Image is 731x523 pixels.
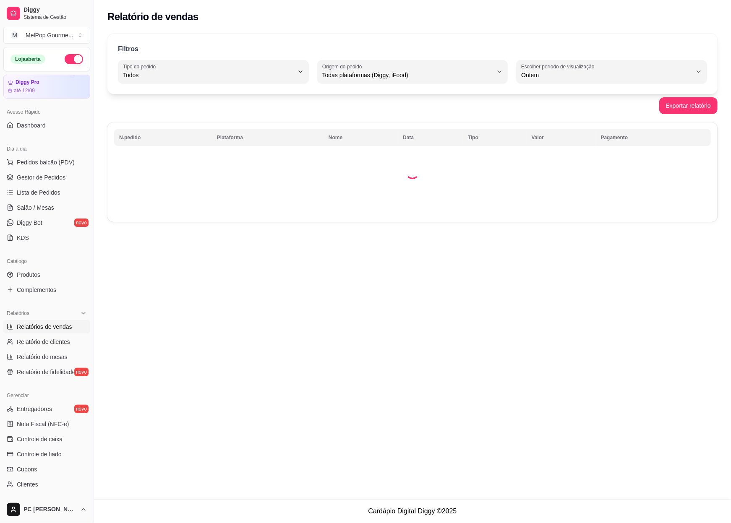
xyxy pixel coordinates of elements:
[3,417,90,431] a: Nota Fiscal (NFC-e)
[17,435,63,443] span: Controle de caixa
[3,350,90,364] a: Relatório de mesas
[3,320,90,333] a: Relatórios de vendas
[317,60,508,83] button: Origem do pedidoTodas plataformas (Diggy, iFood)
[3,500,90,520] button: PC [PERSON_NAME]
[17,420,69,428] span: Nota Fiscal (NFC-e)
[7,310,29,317] span: Relatórios
[3,119,90,132] a: Dashboard
[65,54,83,64] button: Alterar Status
[3,216,90,229] a: Diggy Botnovo
[3,478,90,491] a: Clientes
[3,463,90,476] a: Cupons
[3,402,90,416] a: Entregadoresnovo
[516,60,707,83] button: Escolher período de visualizaçãoOntem
[17,188,60,197] span: Lista de Pedidos
[17,234,29,242] span: KDS
[322,71,493,79] span: Todas plataformas (Diggy, iFood)
[3,283,90,297] a: Complementos
[3,231,90,245] a: KDS
[14,87,35,94] article: até 12/09
[17,286,56,294] span: Complementos
[3,156,90,169] button: Pedidos balcão (PDV)
[521,71,692,79] span: Ontem
[3,493,90,506] a: Estoque
[521,63,597,70] label: Escolher período de visualização
[3,186,90,199] a: Lista de Pedidos
[118,44,138,54] p: Filtros
[17,480,38,489] span: Clientes
[123,63,159,70] label: Tipo do pedido
[17,271,40,279] span: Produtos
[406,166,419,179] div: Loading
[3,365,90,379] a: Relatório de fidelidadenovo
[17,465,37,474] span: Cupons
[17,121,46,130] span: Dashboard
[17,450,62,458] span: Controle de fiado
[10,31,19,39] span: M
[3,448,90,461] a: Controle de fiado
[3,389,90,402] div: Gerenciar
[3,142,90,156] div: Dia a dia
[17,405,52,413] span: Entregadores
[3,268,90,281] a: Produtos
[3,75,90,99] a: Diggy Proaté 12/09
[17,368,75,376] span: Relatório de fidelidade
[3,432,90,446] a: Controle de caixa
[118,60,309,83] button: Tipo do pedidoTodos
[17,495,38,504] span: Estoque
[17,203,54,212] span: Salão / Mesas
[107,10,198,23] h2: Relatório de vendas
[10,55,45,64] div: Loja aberta
[3,255,90,268] div: Catálogo
[23,506,77,513] span: PC [PERSON_NAME]
[3,3,90,23] a: DiggySistema de Gestão
[17,158,75,167] span: Pedidos balcão (PDV)
[17,173,65,182] span: Gestor de Pedidos
[3,171,90,184] a: Gestor de Pedidos
[322,63,365,70] label: Origem do pedido
[23,14,87,21] span: Sistema de Gestão
[3,201,90,214] a: Salão / Mesas
[3,105,90,119] div: Acesso Rápido
[659,97,718,114] button: Exportar relatório
[3,335,90,349] a: Relatório de clientes
[94,499,731,523] footer: Cardápio Digital Diggy © 2025
[26,31,73,39] div: MelPop Gourme ...
[123,71,294,79] span: Todos
[23,6,87,14] span: Diggy
[17,323,72,331] span: Relatórios de vendas
[3,27,90,44] button: Select a team
[16,79,39,86] article: Diggy Pro
[17,219,42,227] span: Diggy Bot
[17,338,70,346] span: Relatório de clientes
[17,353,68,361] span: Relatório de mesas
